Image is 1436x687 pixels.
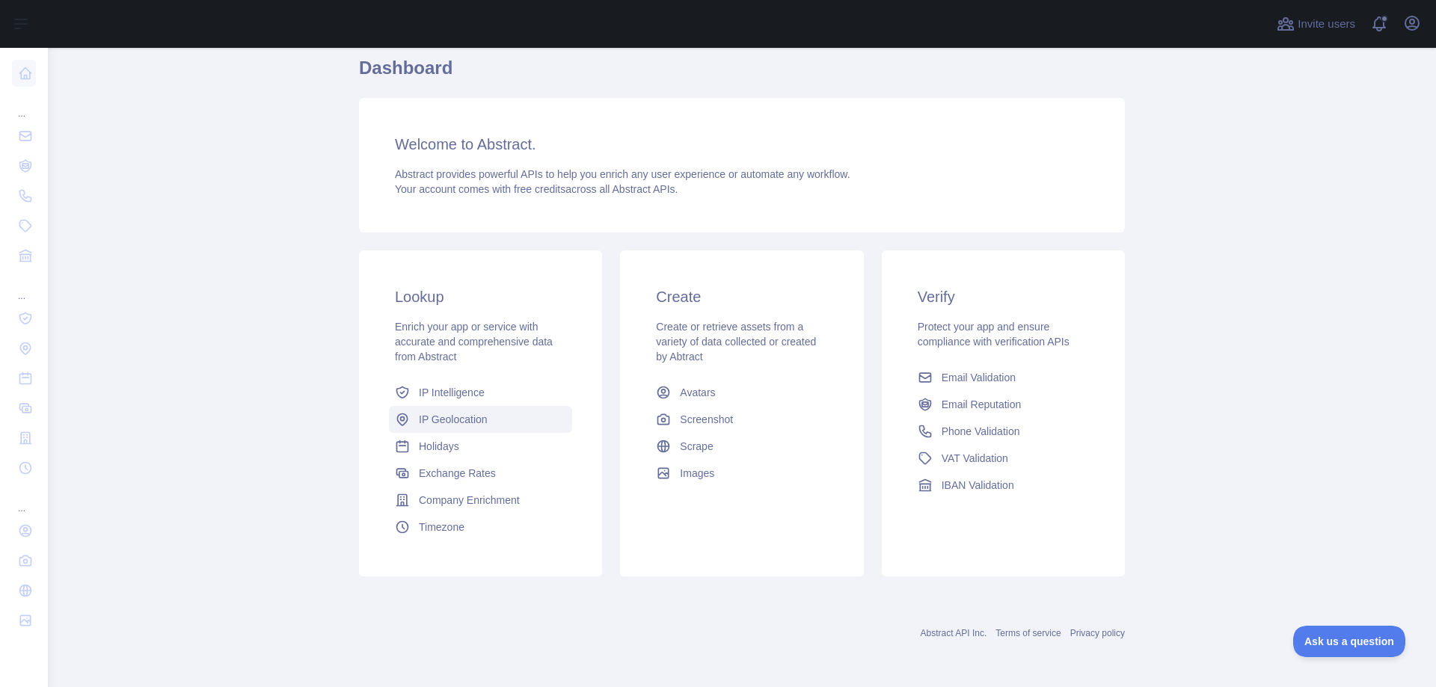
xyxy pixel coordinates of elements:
span: Phone Validation [942,424,1020,439]
a: IP Intelligence [389,379,572,406]
span: Enrich your app or service with accurate and comprehensive data from Abstract [395,321,553,363]
a: Images [650,460,833,487]
h1: Dashboard [359,56,1125,92]
span: Email Reputation [942,397,1022,412]
span: Exchange Rates [419,466,496,481]
span: Create or retrieve assets from a variety of data collected or created by Abtract [656,321,816,363]
a: Company Enrichment [389,487,572,514]
iframe: Toggle Customer Support [1293,626,1406,657]
div: ... [12,484,36,514]
h3: Verify [918,286,1089,307]
a: IP Geolocation [389,406,572,433]
span: Company Enrichment [419,493,520,508]
a: Avatars [650,379,833,406]
a: IBAN Validation [912,472,1095,499]
span: Screenshot [680,412,733,427]
span: Abstract provides powerful APIs to help you enrich any user experience or automate any workflow. [395,168,850,180]
span: Timezone [419,520,464,534]
a: Scrape [650,433,833,460]
h3: Create [656,286,827,307]
div: ... [12,272,36,302]
span: Invite users [1298,16,1355,33]
a: Terms of service [995,628,1061,638]
span: VAT Validation [942,451,1008,466]
a: VAT Validation [912,445,1095,472]
a: Timezone [389,514,572,540]
div: ... [12,90,36,120]
span: IBAN Validation [942,478,1014,493]
a: Holidays [389,433,572,460]
a: Email Validation [912,364,1095,391]
span: Avatars [680,385,715,400]
span: free credits [514,183,565,195]
span: Images [680,466,714,481]
span: IP Intelligence [419,385,485,400]
span: Scrape [680,439,713,454]
a: Abstract API Inc. [921,628,987,638]
button: Invite users [1274,12,1358,36]
span: Protect your app and ensure compliance with verification APIs [918,321,1070,348]
span: IP Geolocation [419,412,488,427]
a: Email Reputation [912,391,1095,418]
h3: Welcome to Abstract. [395,134,1089,155]
span: Email Validation [942,370,1016,385]
a: Phone Validation [912,418,1095,445]
a: Privacy policy [1070,628,1125,638]
h3: Lookup [395,286,566,307]
a: Screenshot [650,406,833,433]
a: Exchange Rates [389,460,572,487]
span: Your account comes with across all Abstract APIs. [395,183,678,195]
span: Holidays [419,439,459,454]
